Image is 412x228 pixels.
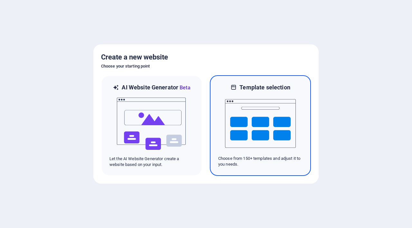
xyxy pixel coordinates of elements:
h5: Create a new website [101,52,311,62]
h6: AI Website Generator [122,84,190,92]
h6: Choose your starting point [101,62,311,70]
p: Let the AI Website Generator create a website based on your input. [109,156,194,168]
div: AI Website GeneratorBetaaiLet the AI Website Generator create a website based on your input. [101,75,202,176]
div: Template selectionChoose from 150+ templates and adjust it to you needs. [210,75,311,176]
p: Choose from 150+ templates and adjust it to you needs. [218,156,303,167]
span: Beta [178,85,191,91]
h6: Template selection [239,84,290,91]
img: ai [116,92,187,156]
